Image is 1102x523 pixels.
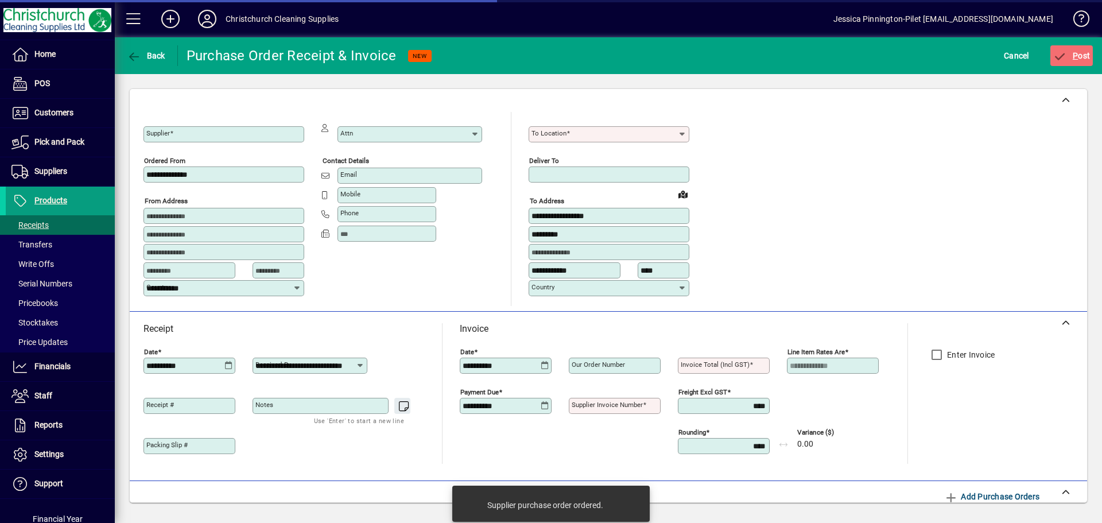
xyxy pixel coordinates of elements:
[6,40,115,69] a: Home
[146,129,170,137] mat-label: Supplier
[115,45,178,66] app-page-header-button: Back
[529,157,559,165] mat-label: Deliver To
[11,279,72,288] span: Serial Numbers
[6,69,115,98] a: POS
[940,486,1044,507] button: Add Purchase Orders
[6,128,115,157] a: Pick and Pack
[572,361,625,369] mat-label: Our order number
[6,352,115,381] a: Financials
[678,388,727,396] mat-label: Freight excl GST
[674,185,692,203] a: View on map
[944,487,1039,506] span: Add Purchase Orders
[226,10,339,28] div: Christchurch Cleaning Supplies
[6,274,115,293] a: Serial Numbers
[487,499,603,511] div: Supplier purchase order ordered.
[11,259,54,269] span: Write Offs
[144,157,185,165] mat-label: Ordered from
[6,470,115,498] a: Support
[11,240,52,249] span: Transfers
[187,47,397,65] div: Purchase Order Receipt & Invoice
[255,401,273,409] mat-label: Notes
[340,171,357,179] mat-label: Email
[340,190,360,198] mat-label: Mobile
[6,332,115,352] a: Price Updates
[340,129,353,137] mat-label: Attn
[189,9,226,29] button: Profile
[124,45,168,66] button: Back
[34,362,71,371] span: Financials
[1001,45,1032,66] button: Cancel
[678,428,706,436] mat-label: Rounding
[460,348,474,356] mat-label: Date
[34,450,64,459] span: Settings
[34,79,50,88] span: POS
[1053,51,1091,60] span: ost
[945,349,995,361] label: Enter Invoice
[34,420,63,429] span: Reports
[6,157,115,186] a: Suppliers
[531,129,566,137] mat-label: To location
[531,283,554,291] mat-label: Country
[797,440,813,449] span: 0.00
[11,220,49,230] span: Receipts
[34,108,73,117] span: Customers
[6,215,115,235] a: Receipts
[11,299,58,308] span: Pricebooks
[787,348,845,356] mat-label: Line item rates are
[1073,51,1078,60] span: P
[34,196,67,205] span: Products
[6,382,115,410] a: Staff
[833,10,1053,28] div: Jessica Pinnington-Pilet [EMAIL_ADDRESS][DOMAIN_NAME]
[1050,45,1093,66] button: Post
[34,479,63,488] span: Support
[6,440,115,469] a: Settings
[314,414,404,427] mat-hint: Use 'Enter' to start a new line
[1065,2,1088,40] a: Knowledge Base
[11,338,68,347] span: Price Updates
[6,254,115,274] a: Write Offs
[797,429,866,436] span: Variance ($)
[6,235,115,254] a: Transfers
[34,49,56,59] span: Home
[340,209,359,217] mat-label: Phone
[6,313,115,332] a: Stocktakes
[11,318,58,327] span: Stocktakes
[255,361,291,369] mat-label: Received by
[34,166,67,176] span: Suppliers
[144,348,158,356] mat-label: Date
[6,99,115,127] a: Customers
[413,52,427,60] span: NEW
[146,401,174,409] mat-label: Receipt #
[146,441,188,449] mat-label: Packing Slip #
[127,51,165,60] span: Back
[572,401,643,409] mat-label: Supplier invoice number
[460,388,499,396] mat-label: Payment due
[6,411,115,440] a: Reports
[152,9,189,29] button: Add
[6,293,115,313] a: Pricebooks
[681,361,750,369] mat-label: Invoice Total (incl GST)
[146,283,169,291] mat-label: Country
[34,391,52,400] span: Staff
[34,137,84,146] span: Pick and Pack
[1004,47,1029,65] span: Cancel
